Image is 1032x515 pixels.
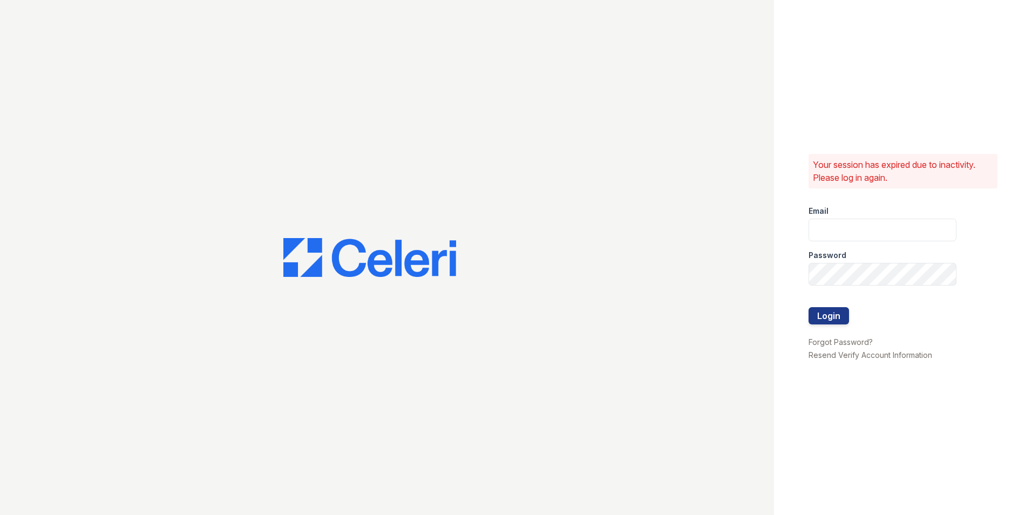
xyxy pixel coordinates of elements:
[813,158,993,184] p: Your session has expired due to inactivity. Please log in again.
[809,350,932,360] a: Resend Verify Account Information
[809,307,849,324] button: Login
[809,206,829,216] label: Email
[809,250,846,261] label: Password
[283,238,456,277] img: CE_Logo_Blue-a8612792a0a2168367f1c8372b55b34899dd931a85d93a1a3d3e32e68fde9ad4.png
[809,337,873,347] a: Forgot Password?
